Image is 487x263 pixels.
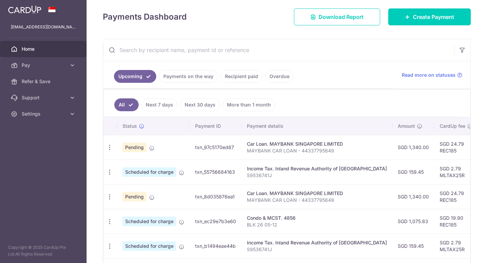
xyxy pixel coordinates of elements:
p: BLK 26 05-12 [247,221,387,228]
p: S9536741J [247,246,387,253]
img: CardUp [8,5,41,14]
a: Recipient paid [221,70,262,83]
a: Next 30 days [180,98,220,111]
span: Status [122,123,137,129]
a: Upcoming [114,70,156,83]
div: Car Loan. MAYBANK SINGAPORE LIMITED [247,190,387,197]
a: Create Payment [388,8,471,25]
span: Amount [398,123,415,129]
span: Support [22,94,66,101]
span: Pending [122,192,146,201]
td: SGD 159.45 [392,234,434,258]
p: [EMAIL_ADDRESS][DOMAIN_NAME] [11,24,76,30]
span: Read more on statuses [402,72,456,78]
td: SGD 159.45 [392,160,434,184]
a: Read more on statuses [402,72,462,78]
span: Scheduled for charge [122,167,176,177]
p: MAYBANK CAR LOAN - 44337795649 [247,147,387,154]
span: Help [16,5,29,11]
td: txn_8d035876ea1 [190,184,241,209]
div: Income Tax. Inland Revenue Authority of [GEOGRAPHIC_DATA] [247,165,387,172]
td: SGD 1,075.83 [392,209,434,234]
th: Payment ID [190,117,241,135]
span: Pay [22,62,66,69]
span: Refer & Save [22,78,66,85]
td: txn_b1494eae44b [190,234,241,258]
td: SGD 2.79 MLTAX25R [434,160,478,184]
a: Payments on the way [159,70,218,83]
span: Home [22,46,66,52]
td: txn_97c5170ed87 [190,135,241,160]
a: More than 1 month [223,98,275,111]
span: Scheduled for charge [122,241,176,251]
input: Search by recipient name, payment id or reference [103,39,454,61]
p: MAYBANK CAR LOAN - 44337795649 [247,197,387,204]
h4: Payments Dashboard [103,11,187,23]
span: Download Report [319,13,364,21]
div: Income Tax. Inland Revenue Authority of [GEOGRAPHIC_DATA] [247,239,387,246]
td: SGD 1,340.00 [392,135,434,160]
a: Overdue [265,70,294,83]
th: Payment details [241,117,392,135]
a: Next 7 days [141,98,178,111]
td: txn_55756684163 [190,160,241,184]
td: txn_ec29e7b3e60 [190,209,241,234]
span: Create Payment [413,13,454,21]
a: Download Report [294,8,380,25]
span: Settings [22,111,66,117]
p: S9536741J [247,172,387,179]
span: CardUp fee [440,123,465,129]
td: SGD 19.90 REC185 [434,209,478,234]
span: Pending [122,143,146,152]
div: Condo & MCST. 4856 [247,215,387,221]
span: Scheduled for charge [122,217,176,226]
td: SGD 24.79 REC185 [434,184,478,209]
td: SGD 2.79 MLTAX25R [434,234,478,258]
td: SGD 24.79 REC185 [434,135,478,160]
div: Car Loan. MAYBANK SINGAPORE LIMITED [247,141,387,147]
td: SGD 1,340.00 [392,184,434,209]
a: All [114,98,139,111]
